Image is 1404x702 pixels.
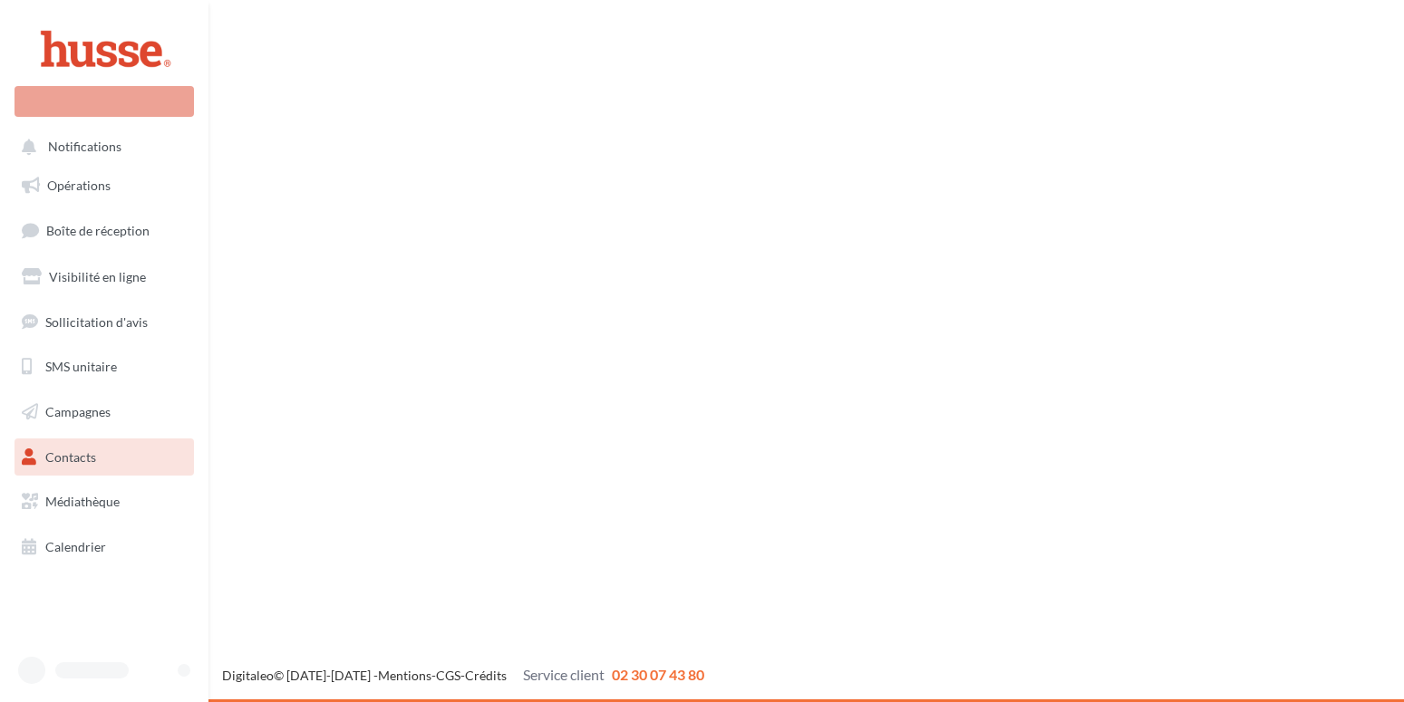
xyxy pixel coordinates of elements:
span: Médiathèque [45,494,120,509]
a: Digitaleo [222,668,274,683]
div: Nouvelle campagne [15,86,194,117]
span: Campagnes [45,404,111,419]
span: Opérations [47,178,111,193]
a: SMS unitaire [11,348,198,386]
a: Contacts [11,438,198,476]
span: Calendrier [45,539,106,554]
a: Calendrier [11,528,198,566]
a: Sollicitation d'avis [11,303,198,341]
span: SMS unitaire [45,359,117,374]
span: 02 30 07 43 80 [612,666,704,683]
span: Boîte de réception [46,223,150,238]
a: Crédits [465,668,507,683]
a: Campagnes [11,393,198,431]
span: Sollicitation d'avis [45,313,148,329]
a: Visibilité en ligne [11,258,198,296]
span: Visibilité en ligne [49,269,146,284]
a: CGS [436,668,460,683]
span: © [DATE]-[DATE] - - - [222,668,704,683]
a: Boîte de réception [11,211,198,250]
span: Contacts [45,449,96,465]
span: Service client [523,666,605,683]
a: Opérations [11,167,198,205]
span: Notifications [48,139,121,155]
a: Médiathèque [11,483,198,521]
a: Mentions [378,668,431,683]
